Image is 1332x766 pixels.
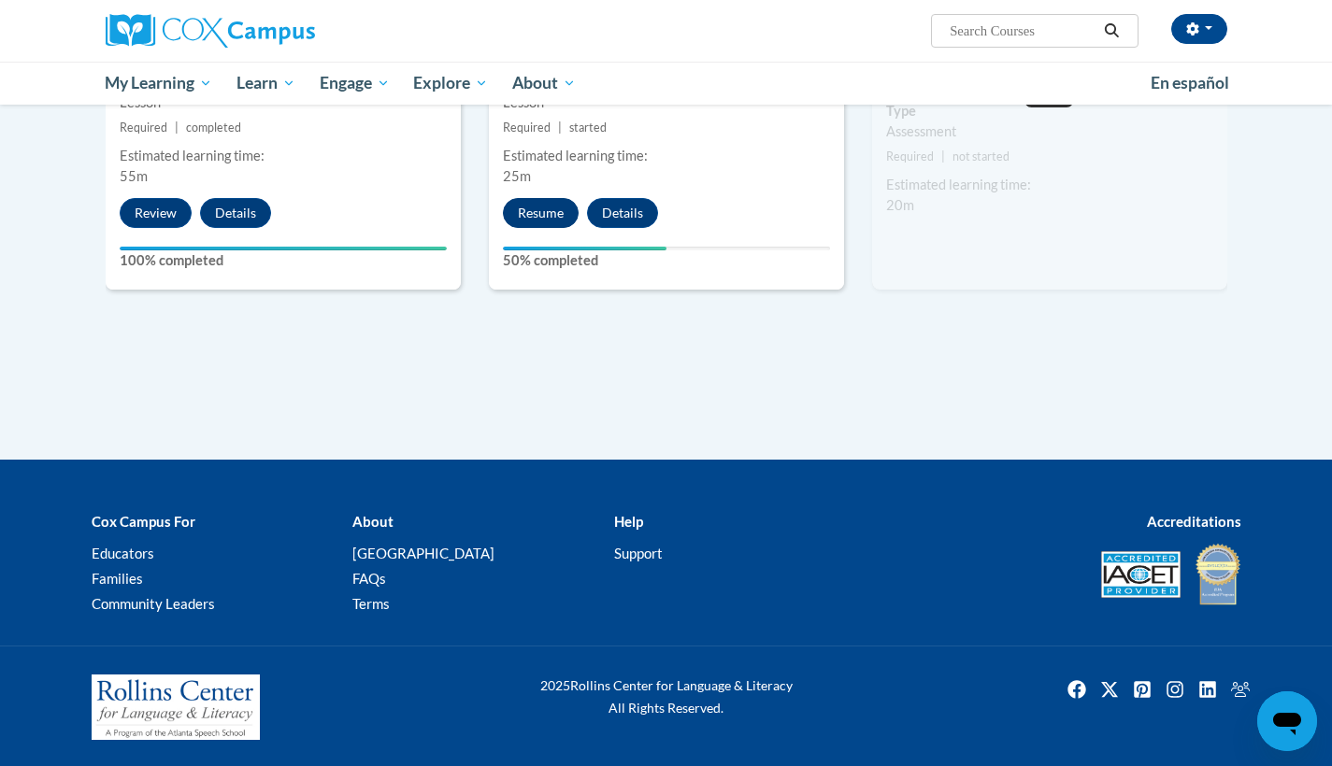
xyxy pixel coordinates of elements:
[941,149,945,163] span: |
[401,62,500,105] a: Explore
[352,595,390,612] a: Terms
[78,62,1255,105] div: Main menu
[236,72,295,94] span: Learn
[120,247,447,250] div: Your progress
[1095,674,1124,704] a: Twitter
[1193,674,1223,704] a: Linkedin
[93,62,225,105] a: My Learning
[1147,513,1241,530] b: Accreditations
[1195,542,1241,607] img: IDA® Accredited
[470,674,863,719] div: Rollins Center for Language & Literacy All Rights Reserved.
[1225,674,1255,704] a: Facebook Group
[92,570,143,587] a: Families
[886,101,1213,121] label: Type
[952,149,1010,163] span: not started
[886,175,1213,195] div: Estimated learning time:
[1062,674,1092,704] img: Facebook icon
[540,677,570,693] span: 2025
[512,72,576,94] span: About
[175,121,179,135] span: |
[92,545,154,561] a: Educators
[106,14,315,48] img: Cox Campus
[120,198,192,228] button: Review
[886,197,914,213] span: 20m
[1151,73,1229,92] span: En español
[1127,674,1157,704] a: Pinterest
[503,168,531,184] span: 25m
[500,62,588,105] a: About
[352,570,386,587] a: FAQs
[92,513,195,530] b: Cox Campus For
[1101,551,1181,598] img: Accredited IACET® Provider
[1127,674,1157,704] img: Pinterest icon
[1062,674,1092,704] a: Facebook
[92,674,260,740] img: Rollins Center for Language & Literacy - A Program of the Atlanta Speech School
[120,168,148,184] span: 55m
[886,149,934,163] span: Required
[587,198,658,228] button: Details
[1095,674,1124,704] img: Twitter icon
[352,545,494,561] a: [GEOGRAPHIC_DATA]
[308,62,402,105] a: Engage
[1257,691,1317,751] iframe: Button to launch messaging window
[106,14,461,48] a: Cox Campus
[503,146,830,166] div: Estimated learning time:
[1139,64,1241,103] a: En español
[320,72,390,94] span: Engage
[614,513,643,530] b: Help
[1225,674,1255,704] img: Facebook group icon
[224,62,308,105] a: Learn
[1097,20,1125,42] button: Search
[186,121,241,135] span: completed
[1193,674,1223,704] img: LinkedIn icon
[120,146,447,166] div: Estimated learning time:
[1160,674,1190,704] img: Instagram icon
[120,121,167,135] span: Required
[503,121,551,135] span: Required
[503,247,666,250] div: Your progress
[503,250,830,271] label: 50% completed
[105,72,212,94] span: My Learning
[92,595,215,612] a: Community Leaders
[948,20,1097,42] input: Search Courses
[614,545,663,561] a: Support
[120,250,447,271] label: 100% completed
[503,198,579,228] button: Resume
[352,513,394,530] b: About
[413,72,488,94] span: Explore
[886,121,1213,142] div: Assessment
[1160,674,1190,704] a: Instagram
[558,121,562,135] span: |
[200,198,271,228] button: Details
[1171,14,1227,44] button: Account Settings
[569,121,607,135] span: started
